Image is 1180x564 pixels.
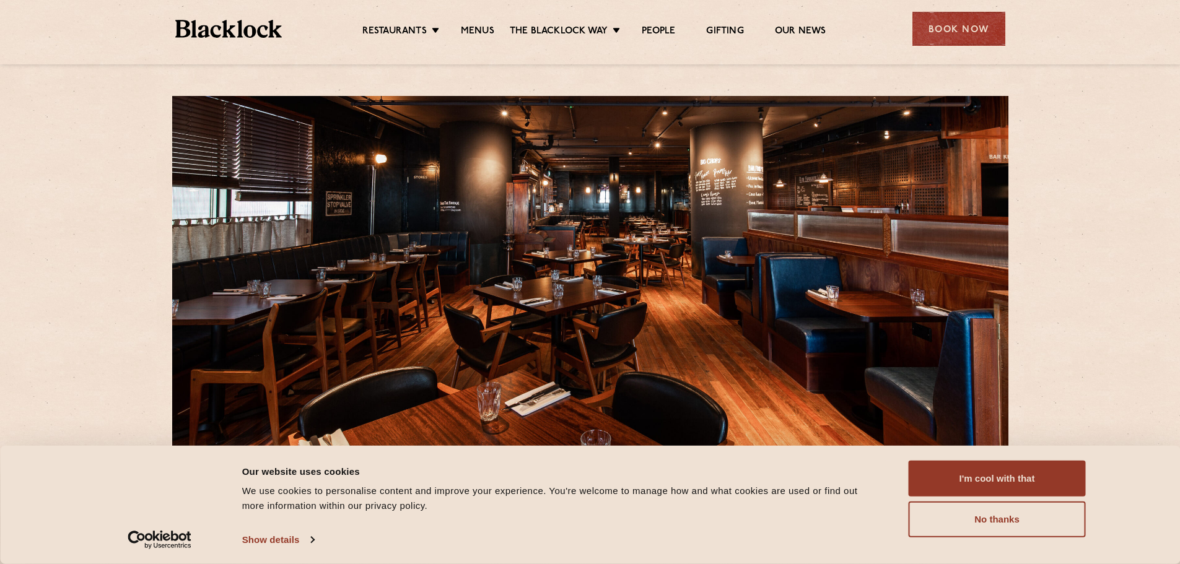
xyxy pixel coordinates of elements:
[642,25,675,39] a: People
[461,25,494,39] a: Menus
[909,461,1086,497] button: I'm cool with that
[242,464,881,479] div: Our website uses cookies
[909,501,1086,537] button: No thanks
[706,25,743,39] a: Gifting
[242,484,881,513] div: We use cookies to personalise content and improve your experience. You're welcome to manage how a...
[912,12,1005,46] div: Book Now
[362,25,427,39] a: Restaurants
[242,531,314,549] a: Show details
[775,25,826,39] a: Our News
[105,531,214,549] a: Usercentrics Cookiebot - opens in a new window
[175,20,282,38] img: BL_Textured_Logo-footer-cropped.svg
[510,25,608,39] a: The Blacklock Way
